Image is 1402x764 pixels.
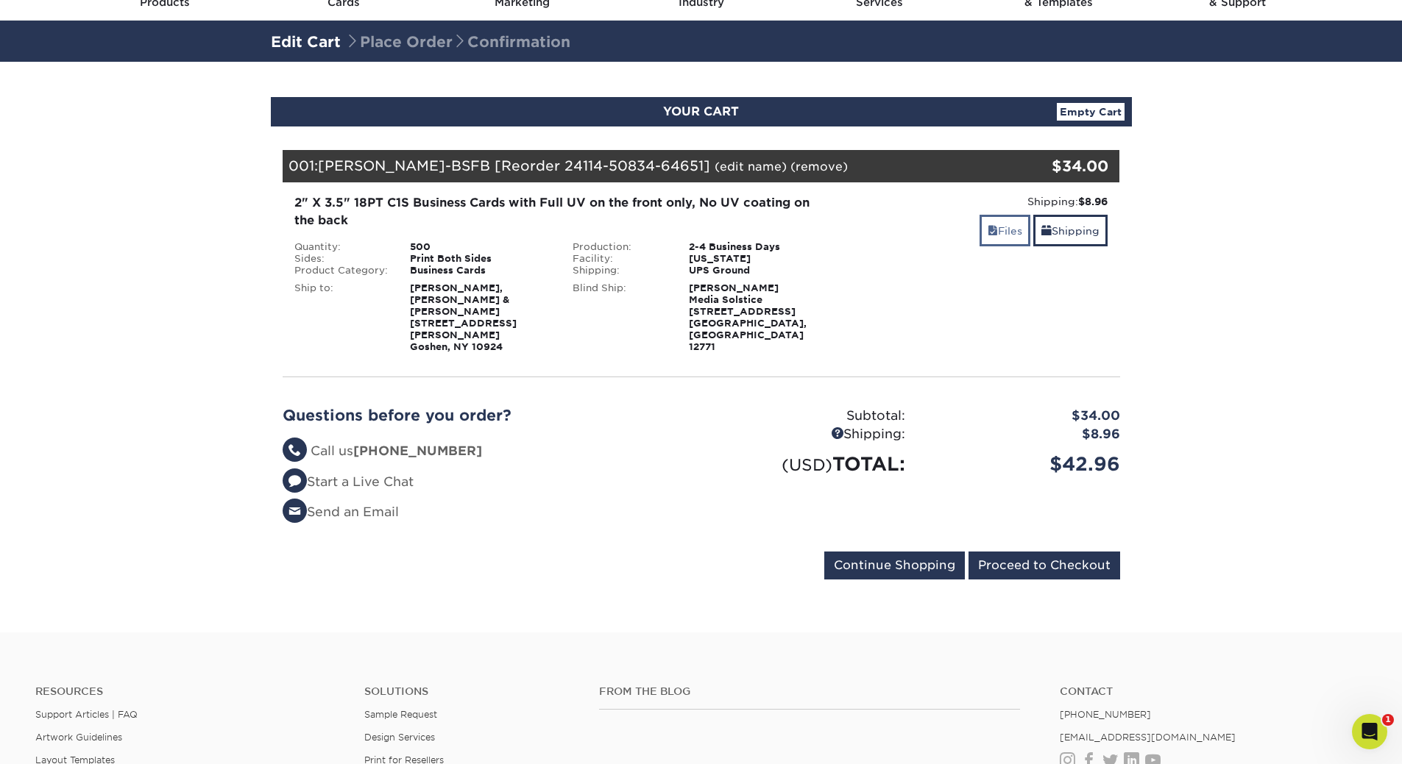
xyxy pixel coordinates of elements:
[345,33,570,51] span: Place Order Confirmation
[399,241,562,253] div: 500
[980,155,1109,177] div: $34.00
[701,450,916,478] div: TOTAL:
[283,241,400,253] div: Quantity:
[410,282,517,352] strong: [PERSON_NAME], [PERSON_NAME] & [PERSON_NAME] [STREET_ADDRESS][PERSON_NAME] Goshen, NY 10924
[980,215,1030,246] a: Files
[364,685,577,698] h4: Solutions
[283,504,399,519] a: Send an Email
[399,265,562,276] div: Business Cards
[790,160,848,174] a: (remove)
[562,253,678,265] div: Facility:
[1041,225,1052,237] span: shipping
[715,160,787,174] a: (edit name)
[1033,215,1108,246] a: Shipping
[1060,685,1367,698] a: Contact
[782,455,832,474] small: (USD)
[283,442,690,461] li: Call us
[701,407,916,426] div: Subtotal:
[678,241,840,253] div: 2-4 Business Days
[294,194,829,229] div: 2" X 3.5" 18PT C1S Business Cards with Full UV on the front only, No UV coating on the back
[678,265,840,276] div: UPS Ground
[852,194,1108,209] div: Shipping:
[916,450,1131,478] div: $42.96
[318,157,710,174] span: [PERSON_NAME]-BSFB [Reorder 24114-50834-64651]
[364,732,435,743] a: Design Services
[1060,732,1236,743] a: [EMAIL_ADDRESS][DOMAIN_NAME]
[353,443,482,458] strong: [PHONE_NUMBER]
[271,33,341,51] a: Edit Cart
[283,282,400,353] div: Ship to:
[701,425,916,444] div: Shipping:
[689,282,807,352] strong: [PERSON_NAME] Media Solstice [STREET_ADDRESS] [GEOGRAPHIC_DATA], [GEOGRAPHIC_DATA] 12771
[364,709,437,720] a: Sample Request
[562,282,678,353] div: Blind Ship:
[988,225,998,237] span: files
[1382,714,1394,726] span: 1
[1078,196,1108,207] strong: $8.96
[1060,709,1151,720] a: [PHONE_NUMBER]
[283,474,414,489] a: Start a Live Chat
[283,253,400,265] div: Sides:
[562,241,678,253] div: Production:
[1057,103,1125,121] a: Empty Cart
[562,265,678,276] div: Shipping:
[283,150,980,182] div: 001:
[35,709,138,720] a: Support Articles | FAQ
[916,407,1131,426] div: $34.00
[969,551,1120,579] input: Proceed to Checkout
[678,253,840,265] div: [US_STATE]
[35,685,342,698] h4: Resources
[824,551,965,579] input: Continue Shopping
[916,425,1131,444] div: $8.96
[1352,714,1387,749] iframe: Intercom live chat
[283,407,690,424] h2: Questions before you order?
[663,104,739,118] span: YOUR CART
[399,253,562,265] div: Print Both Sides
[599,685,1020,698] h4: From the Blog
[283,265,400,276] div: Product Category:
